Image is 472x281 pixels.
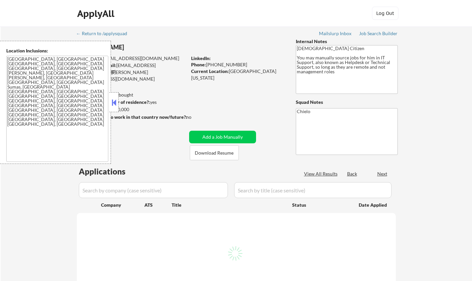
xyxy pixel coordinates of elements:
div: Mailslurp Inbox [319,31,352,36]
div: Title [172,202,286,208]
strong: Current Location: [191,68,229,74]
a: Mailslurp Inbox [319,31,352,37]
div: Applications [79,168,144,176]
div: Squad Notes [296,99,398,105]
strong: Will need Visa to work in that country now/future?: [77,114,187,120]
div: yes [77,99,185,105]
div: [PERSON_NAME] [77,43,213,51]
button: Add a Job Manually [189,131,256,143]
div: Back [347,171,358,177]
button: Log Out [372,7,398,20]
div: ATS [144,202,172,208]
a: ← Return to /applysquad [76,31,133,37]
button: Download Resume [190,145,239,160]
div: [PERSON_NAME][EMAIL_ADDRESS][DOMAIN_NAME] [77,69,187,82]
div: Internal Notes [296,38,398,45]
input: Search by company (case sensitive) [79,182,228,198]
div: Status [292,199,349,211]
div: [GEOGRAPHIC_DATA][US_STATE] [191,68,285,81]
div: $40,000 [77,106,187,113]
strong: LinkedIn: [191,55,211,61]
div: 0 sent / 200 bought [77,92,187,98]
div: no [186,114,205,120]
div: [PHONE_NUMBER] [191,61,285,68]
div: ApplyAll [77,8,116,19]
div: [EMAIL_ADDRESS][DOMAIN_NAME] [77,62,187,75]
a: Job Search Builder [359,31,398,37]
div: Date Applied [359,202,388,208]
div: Company [101,202,144,208]
strong: Phone: [191,62,206,67]
div: Location Inclusions: [6,47,108,54]
div: ← Return to /applysquad [76,31,133,36]
div: [EMAIL_ADDRESS][DOMAIN_NAME] [77,55,187,62]
div: Next [377,171,388,177]
input: Search by title (case sensitive) [234,182,392,198]
div: Job Search Builder [359,31,398,36]
div: View All Results [304,171,340,177]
